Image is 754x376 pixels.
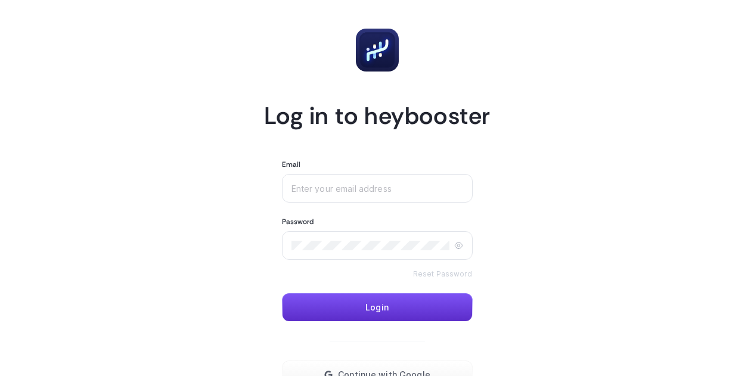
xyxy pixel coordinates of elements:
[413,269,473,279] a: Reset Password
[282,293,473,322] button: Login
[282,217,314,226] label: Password
[282,160,301,169] label: Email
[365,303,389,312] span: Login
[291,184,463,193] input: Enter your email address
[264,100,491,131] h1: Log in to heybooster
